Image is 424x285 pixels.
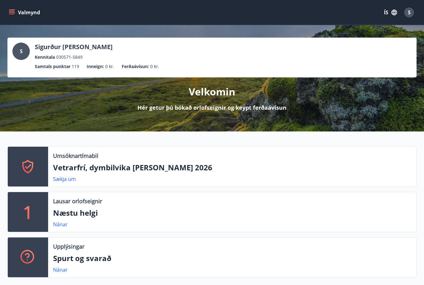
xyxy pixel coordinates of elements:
button: S [402,5,417,20]
a: Nánar [53,221,68,228]
p: Sigurður [PERSON_NAME] [35,43,113,51]
p: Umsóknartímabil [53,152,98,160]
a: Sækja um [53,176,76,182]
p: Ferðaávísun : [122,63,149,70]
p: Næstu helgi [53,208,411,218]
a: Nánar [53,266,68,273]
p: Hér getur þú bókað orlofseignir og keypt ferðaávísun [138,103,286,112]
span: 0 kr. [150,63,159,70]
p: Kennitala [35,54,55,61]
span: 0 kr. [105,63,114,70]
p: Samtals punktar [35,63,70,70]
p: Spurt og svarað [53,253,411,264]
p: Velkomin [189,85,235,99]
span: 030571-5849 [56,54,83,61]
button: ÍS [381,7,400,18]
span: S [408,9,411,16]
p: 1 [23,200,33,224]
p: Inneign : [87,63,104,70]
span: 119 [72,63,79,70]
span: S [20,48,23,55]
p: Lausar orlofseignir [53,197,102,205]
p: Vetrarfrí, dymbilvika [PERSON_NAME] 2026 [53,162,411,173]
button: menu [7,7,43,18]
p: Upplýsingar [53,242,84,251]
